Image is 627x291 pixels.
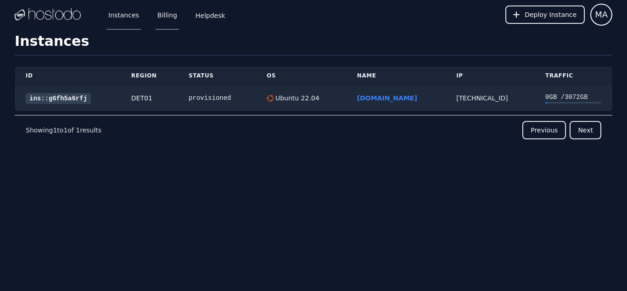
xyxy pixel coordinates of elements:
div: 0 GB / 3072 GB [545,93,601,102]
img: Logo [15,8,81,22]
span: MA [595,8,608,21]
h1: Instances [15,33,612,55]
div: [TECHNICAL_ID] [456,93,523,103]
nav: Pagination [15,115,612,145]
th: Traffic [534,66,612,85]
th: Region [120,66,178,85]
img: Ubuntu 22.04 [267,95,274,102]
button: User menu [590,4,612,26]
a: [DOMAIN_NAME] [357,94,417,102]
th: Status [178,66,256,85]
div: provisioned [189,93,245,103]
span: 1 [53,126,57,134]
span: 1 [63,126,67,134]
th: Name [346,66,446,85]
button: Deploy Instance [505,5,585,24]
button: Previous [522,121,566,139]
div: Ubuntu 22.04 [274,93,319,103]
th: OS [256,66,346,85]
a: ins::g6fh5a6rfj [26,93,91,104]
p: Showing to of results [26,126,101,135]
span: 1 [76,126,80,134]
button: Next [570,121,601,139]
div: DET01 [131,93,167,103]
span: Deploy Instance [525,10,577,19]
th: ID [15,66,120,85]
th: IP [445,66,534,85]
